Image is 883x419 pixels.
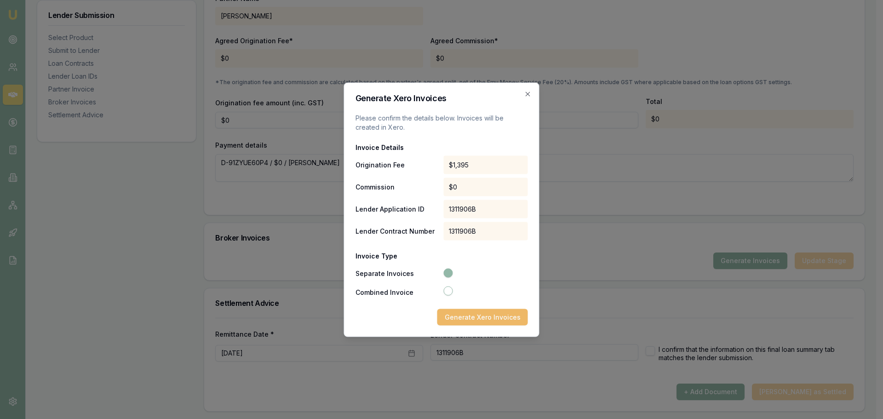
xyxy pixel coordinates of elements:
[355,160,440,169] span: Origination Fee
[443,200,528,218] div: 1311906B
[355,226,440,235] span: Lender Contract Number
[443,178,528,196] div: $0
[355,204,440,213] span: Lender Application ID
[355,289,442,295] label: Combined Invoice
[355,251,440,260] span: Invoice Type
[355,143,440,152] span: Invoice Details
[443,155,528,174] div: $1,395
[355,270,442,276] label: Separate Invoices
[443,222,528,240] div: 1311906B
[355,113,528,132] p: Please confirm the details below. Invoices will be created in Xero.
[355,94,528,102] h2: Generate Xero Invoices
[437,309,528,325] button: Generate Xero Invoices
[355,182,440,191] span: Commission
